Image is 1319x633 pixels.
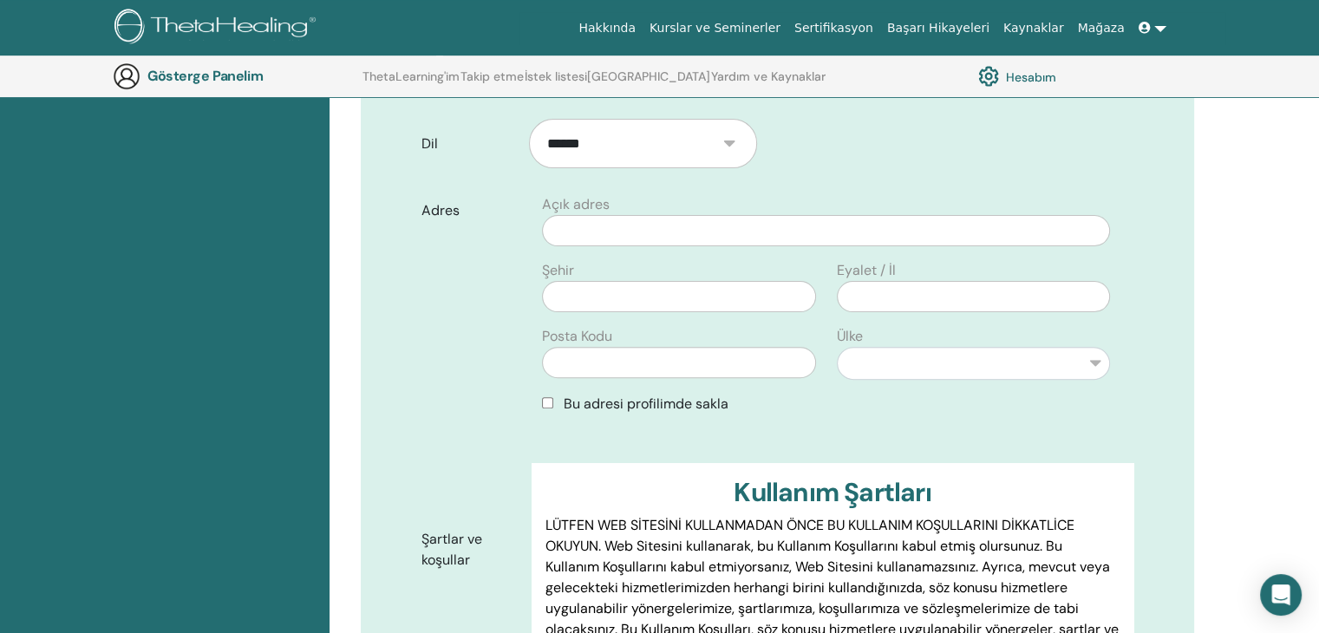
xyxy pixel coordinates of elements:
[525,69,587,84] font: İstek listesi
[113,62,140,90] img: generic-user-icon.jpg
[787,12,880,44] a: Sertifikasyon
[564,395,728,413] font: Bu adresi profilimde sakla
[1006,69,1056,85] font: Hesabım
[1077,21,1124,35] font: Mağaza
[794,21,873,35] font: Sertifikasyon
[1003,21,1064,35] font: Kaynaklar
[362,69,460,84] font: ThetaLearning'im
[587,69,710,84] font: [GEOGRAPHIC_DATA]
[837,327,863,345] font: Ülke
[1070,12,1131,44] a: Mağaza
[578,21,636,35] font: Hakkında
[525,69,587,97] a: İstek listesi
[587,69,710,97] a: [GEOGRAPHIC_DATA]
[734,475,930,509] font: Kullanım Şartları
[996,12,1071,44] a: Kaynaklar
[542,327,612,345] font: Posta Kodu
[711,69,826,97] a: Yardım ve Kaynaklar
[650,21,780,35] font: Kurslar ve Seminerler
[421,134,438,153] font: Dil
[421,201,460,219] font: Adres
[978,62,999,91] img: cog.svg
[978,62,1056,91] a: Hesabım
[460,69,524,97] a: Takip etme
[114,9,322,48] img: logo.png
[542,261,574,279] font: Şehir
[887,21,989,35] font: Başarı Hikayeleri
[542,195,610,213] font: Açık adres
[460,69,524,84] font: Takip etme
[362,69,460,97] a: ThetaLearning'im
[421,530,482,569] font: Şartlar ve koşullar
[880,12,996,44] a: Başarı Hikayeleri
[147,67,263,85] font: Gösterge Panelim
[837,261,896,279] font: Eyalet / İl
[643,12,787,44] a: Kurslar ve Seminerler
[1260,574,1302,616] div: Open Intercom Messenger
[711,69,826,84] font: Yardım ve Kaynaklar
[571,12,643,44] a: Hakkında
